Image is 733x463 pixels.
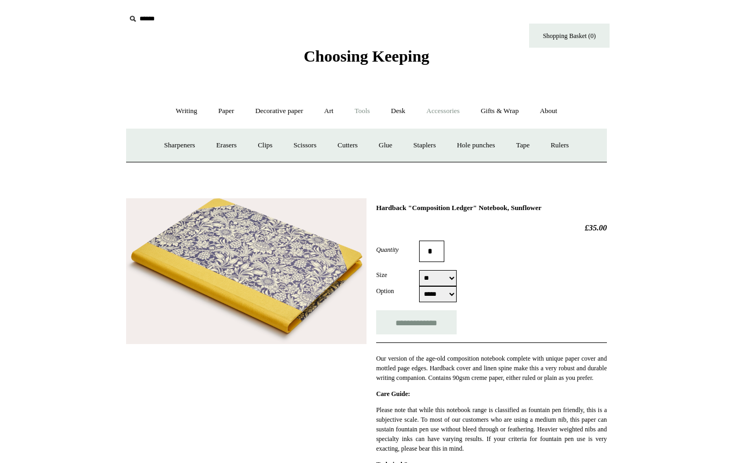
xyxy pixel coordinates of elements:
a: Desk [382,97,415,125]
strong: Care Guide: [376,390,410,398]
label: Quantity [376,245,419,255]
img: Hardback "Composition Ledger" Notebook, Sunflower [126,198,366,344]
a: About [530,97,567,125]
p: Our version of the age-old composition notebook complete with unique paper cover and mottled page... [376,354,607,383]
a: Cutters [328,131,368,160]
a: Gifts & Wrap [471,97,529,125]
a: Paper [209,97,244,125]
h1: Hardback "Composition Ledger" Notebook, Sunflower [376,204,607,212]
a: Choosing Keeping [304,56,429,63]
a: Writing [166,97,207,125]
a: Staplers [404,131,445,160]
label: Size [376,270,419,280]
a: Art [314,97,343,125]
a: Shopping Basket (0) [529,24,610,48]
a: Accessories [417,97,470,125]
a: Hole punches [447,131,504,160]
label: Option [376,286,419,296]
p: Please note that while this notebook range is classified as fountain pen friendly, this is a subj... [376,405,607,453]
a: Tape [507,131,539,160]
a: Decorative paper [246,97,313,125]
a: Erasers [207,131,246,160]
h2: £35.00 [376,223,607,233]
a: Rulers [541,131,578,160]
a: Sharpeners [155,131,205,160]
a: Tools [345,97,380,125]
span: Choosing Keeping [304,47,429,65]
a: Glue [369,131,402,160]
a: Scissors [284,131,326,160]
a: Clips [248,131,282,160]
